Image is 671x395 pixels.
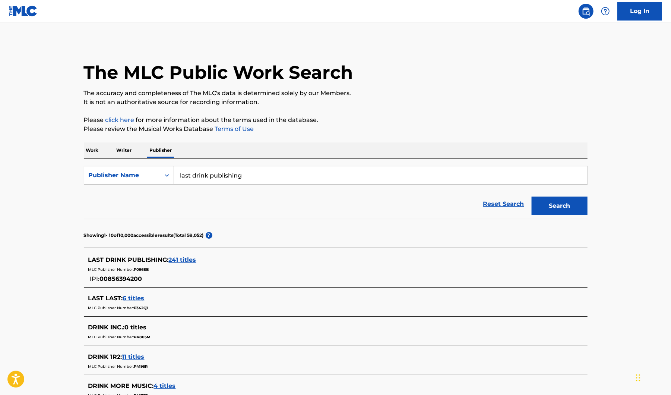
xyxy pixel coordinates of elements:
[122,353,145,360] span: 11 titles
[598,4,613,19] div: Help
[134,364,148,369] span: P419SR
[100,275,142,282] span: 00856394200
[84,166,588,219] form: Search Form
[84,89,588,98] p: The accuracy and completeness of The MLC's data is determined solely by our Members.
[617,2,662,21] a: Log In
[601,7,610,16] img: help
[84,61,353,84] h1: The MLC Public Work Search
[479,196,528,212] a: Reset Search
[105,116,134,123] a: click here
[125,324,147,331] span: 0 titles
[89,171,156,180] div: Publisher Name
[169,256,196,263] span: 241 titles
[90,275,100,282] span: IPI:
[206,232,212,239] span: ?
[582,7,591,16] img: search
[88,353,122,360] span: DRINK 1R2 :
[84,125,588,134] p: Please review the Musical Works Database
[123,295,145,302] span: 6 titles
[114,142,134,158] p: Writer
[88,364,134,369] span: MLC Publisher Number:
[634,359,671,395] iframe: Chat Widget
[88,305,134,310] span: MLC Publisher Number:
[84,116,588,125] p: Please for more information about the terms used in the database.
[148,142,174,158] p: Publisher
[9,6,38,16] img: MLC Logo
[154,382,176,389] span: 4 titles
[88,324,125,331] span: DRINK INC. :
[84,232,204,239] p: Showing 1 - 10 of 10,000 accessible results (Total 59,052 )
[134,267,149,272] span: P096EB
[88,295,123,302] span: LAST LAST :
[84,142,101,158] p: Work
[213,125,254,132] a: Terms of Use
[636,367,640,389] div: Drag
[134,335,151,339] span: PA805M
[532,197,588,215] button: Search
[84,98,588,107] p: It is not an authoritative source for recording information.
[88,256,169,263] span: LAST DRINK PUBLISHING :
[88,267,134,272] span: MLC Publisher Number:
[579,4,594,19] a: Public Search
[88,335,134,339] span: MLC Publisher Number:
[134,305,148,310] span: P342Q1
[88,382,154,389] span: DRINK MORE MUSIC :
